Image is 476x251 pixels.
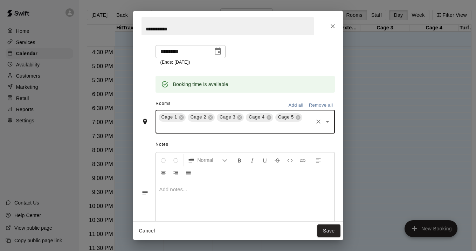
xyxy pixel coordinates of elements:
[297,154,309,166] button: Insert Link
[159,114,180,121] span: Cage 1
[198,157,222,164] span: Normal
[188,114,209,121] span: Cage 2
[285,100,307,111] button: Add all
[234,154,246,166] button: Format Bold
[217,114,238,121] span: Cage 3
[156,101,171,106] span: Rooms
[323,117,332,127] button: Open
[136,224,158,237] button: Cancel
[170,154,182,166] button: Redo
[307,100,335,111] button: Remove all
[211,44,225,58] button: Choose date, selected date is Oct 21, 2025
[284,154,296,166] button: Insert Code
[170,166,182,179] button: Right Align
[142,118,149,125] svg: Rooms
[313,117,323,127] button: Clear
[217,113,244,122] div: Cage 3
[326,20,339,33] button: Close
[160,59,221,66] p: (Ends: [DATE])
[271,154,283,166] button: Format Strikethrough
[157,166,169,179] button: Center Align
[188,113,215,122] div: Cage 2
[142,189,149,196] svg: Notes
[246,113,273,122] div: Cage 4
[246,154,258,166] button: Format Italics
[246,114,267,121] span: Cage 4
[182,166,194,179] button: Justify Align
[157,154,169,166] button: Undo
[259,154,271,166] button: Format Underline
[312,154,324,166] button: Left Align
[275,114,297,121] span: Cage 5
[317,224,340,237] button: Save
[156,139,334,150] span: Notes
[173,78,228,91] div: Booking time is available
[185,154,230,166] button: Formatting Options
[275,113,302,122] div: Cage 5
[159,113,186,122] div: Cage 1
